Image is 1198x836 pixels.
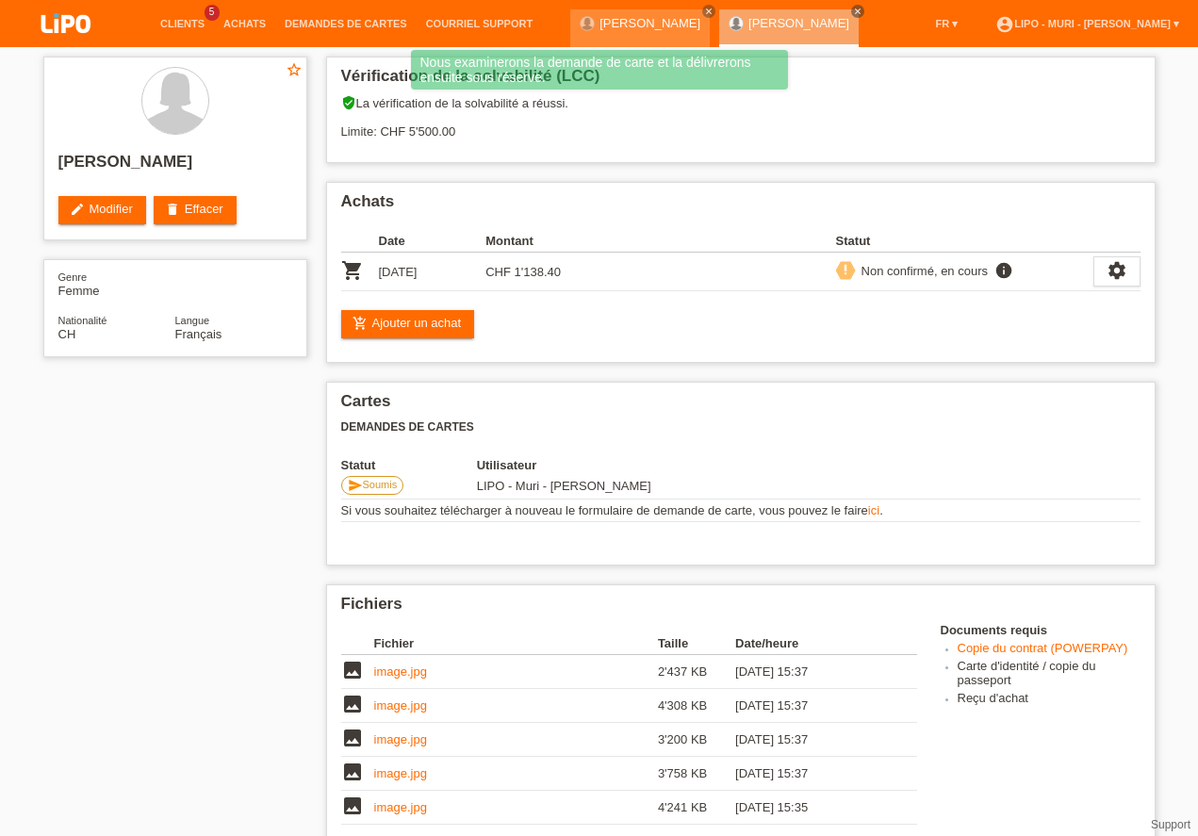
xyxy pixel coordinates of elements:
i: send [348,478,363,493]
a: account_circleLIPO - Muri - [PERSON_NAME] ▾ [986,18,1189,29]
h2: [PERSON_NAME] [58,153,292,181]
span: Français [175,327,222,341]
a: image.jpg [374,664,427,679]
i: edit [70,202,85,217]
td: [DATE] 15:35 [735,791,890,825]
i: delete [165,202,180,217]
th: Utilisateur [477,458,796,472]
th: Fichier [374,632,658,655]
td: 3'758 KB [658,757,735,791]
i: image [341,693,364,715]
i: close [853,7,862,16]
div: Femme [58,270,175,298]
td: 2'437 KB [658,655,735,689]
span: Langue [175,315,210,326]
a: ici [868,503,879,517]
span: Soumis [363,479,398,490]
th: Montant [485,230,593,253]
h4: Documents requis [941,623,1141,637]
div: La vérification de la solvabilité a réussi. Limite: CHF 5'500.00 [341,95,1141,153]
a: image.jpg [374,766,427,780]
a: editModifier [58,196,146,224]
div: Non confirmé, en cours [856,261,988,281]
li: Carte d'identité / copie du passeport [958,659,1141,691]
a: Support [1151,818,1190,831]
a: close [851,5,864,18]
a: [PERSON_NAME] [748,16,849,30]
i: priority_high [839,263,852,276]
span: 04.10.2025 [477,479,651,493]
a: deleteEffacer [154,196,237,224]
th: Taille [658,632,735,655]
i: info [993,261,1015,280]
td: [DATE] 15:37 [735,689,890,723]
a: image.jpg [374,732,427,746]
li: Reçu d'achat [958,691,1141,709]
i: close [704,7,714,16]
a: Demandes de cartes [275,18,417,29]
th: Statut [341,458,477,472]
a: add_shopping_cartAjouter un achat [341,310,475,338]
span: 5 [205,5,220,21]
td: [DATE] [379,253,486,291]
h3: Demandes de cartes [341,420,1141,434]
th: Date [379,230,486,253]
th: Statut [836,230,1093,253]
a: [PERSON_NAME] [599,16,700,30]
i: image [341,795,364,817]
td: 3'200 KB [658,723,735,757]
i: settings [1107,260,1127,281]
td: 4'241 KB [658,791,735,825]
i: image [341,659,364,681]
a: image.jpg [374,698,427,713]
h2: Fichiers [341,595,1141,623]
div: Nous examinerons la demande de carte et la délivrerons ensuite sous réserve. [411,50,788,90]
i: image [341,761,364,783]
td: [DATE] 15:37 [735,655,890,689]
h2: Achats [341,192,1141,221]
th: Date/heure [735,632,890,655]
a: Clients [151,18,214,29]
td: [DATE] 15:37 [735,723,890,757]
h2: Cartes [341,392,1141,420]
span: Suisse [58,327,76,341]
a: FR ▾ [927,18,968,29]
td: Si vous souhaitez télécharger à nouveau le formulaire de demande de carte, vous pouvez le faire . [341,500,1141,522]
a: Courriel Support [417,18,542,29]
td: 4'308 KB [658,689,735,723]
a: Achats [214,18,275,29]
td: CHF 1'138.40 [485,253,593,291]
a: Copie du contrat (POWERPAY) [958,641,1128,655]
i: account_circle [995,15,1014,34]
a: image.jpg [374,800,427,814]
i: image [341,727,364,749]
i: add_shopping_cart [353,316,368,331]
span: Genre [58,271,88,283]
a: close [702,5,715,18]
td: [DATE] 15:37 [735,757,890,791]
a: LIPO pay [19,39,113,53]
span: Nationalité [58,315,107,326]
i: POSP00028342 [341,259,364,282]
i: verified_user [341,95,356,110]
